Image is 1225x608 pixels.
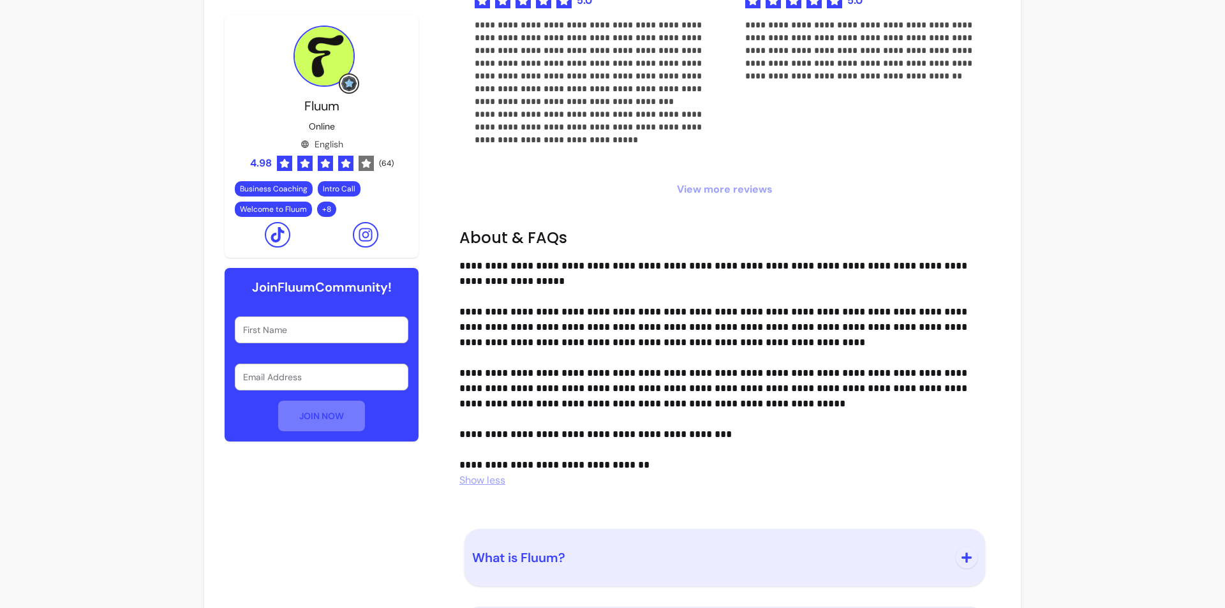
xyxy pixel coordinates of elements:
[293,26,355,87] img: Provider image
[309,120,335,133] p: Online
[243,371,400,383] input: Email Address
[240,184,308,194] span: Business Coaching
[379,158,394,168] span: ( 64 )
[459,182,990,197] span: View more reviews
[320,204,334,214] span: + 8
[472,549,565,566] span: What is Fluum?
[341,76,357,91] img: Grow
[243,323,400,336] input: First Name
[250,156,272,171] span: 4.98
[323,184,355,194] span: Intro Call
[472,537,977,579] button: What is Fluum?
[304,98,339,114] span: Fluum
[459,228,990,248] h2: About & FAQs
[252,278,392,296] h6: Join Fluum Community!
[459,473,505,487] span: Show less
[240,204,307,214] span: Welcome to Fluum
[301,138,343,151] div: English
